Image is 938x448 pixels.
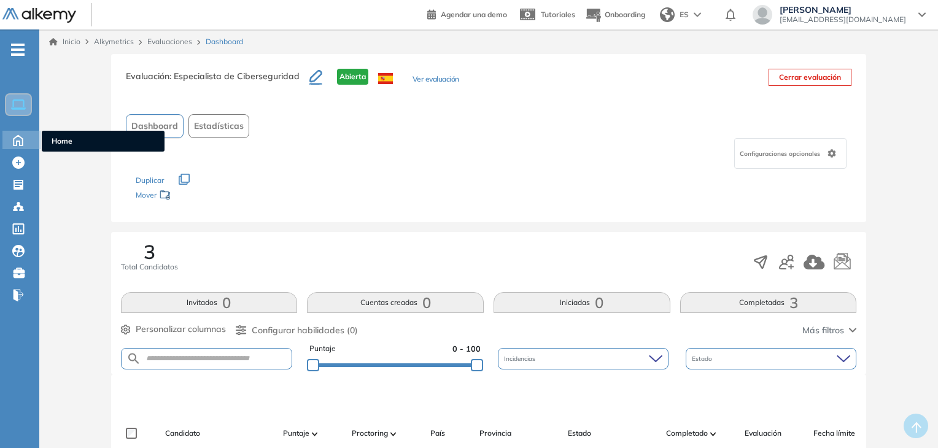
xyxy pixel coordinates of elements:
span: Configuraciones opcionales [740,149,823,158]
span: Completado [666,428,708,439]
a: Inicio [49,36,80,47]
a: Agendar una demo [427,6,507,21]
span: Duplicar [136,176,164,185]
span: Estado [692,354,715,363]
span: Evaluación [745,428,781,439]
span: Alkymetrics [94,37,134,46]
button: Cerrar evaluación [769,69,851,86]
div: Mover [136,185,258,207]
span: Dashboard [131,120,178,133]
span: ES [680,9,689,20]
span: Home [52,136,155,147]
span: Onboarding [605,10,645,19]
button: Dashboard [126,114,184,138]
button: Personalizar columnas [121,323,226,336]
span: Incidencias [504,354,538,363]
span: Total Candidatos [121,261,178,272]
span: País [430,428,445,439]
img: arrow [694,12,701,17]
button: Onboarding [585,2,645,28]
span: : Especialista de Ciberseguridad [169,71,300,82]
span: Configurar habilidades (0) [252,324,358,337]
img: [missing "en.ARROW_ALT" translation] [312,432,318,436]
span: 0 - 100 [452,343,481,355]
button: Invitados0 [121,292,298,313]
button: Completadas3 [680,292,857,313]
div: Configuraciones opcionales [734,138,847,169]
span: Puntaje [283,428,309,439]
img: [missing "en.ARROW_ALT" translation] [710,432,716,436]
img: [missing "en.ARROW_ALT" translation] [390,432,397,436]
img: SEARCH_ALT [126,351,141,366]
div: Incidencias [498,348,669,369]
button: Ver evaluación [413,74,459,87]
span: [PERSON_NAME] [780,5,906,15]
button: Más filtros [802,324,856,337]
span: Dashboard [206,36,243,47]
button: Cuentas creadas0 [307,292,484,313]
button: Configurar habilidades (0) [236,324,358,337]
span: [EMAIL_ADDRESS][DOMAIN_NAME] [780,15,906,25]
a: Evaluaciones [147,37,192,46]
span: Proctoring [352,428,388,439]
button: Estadísticas [188,114,249,138]
span: 3 [144,242,155,261]
div: Estado [686,348,856,369]
span: Tutoriales [541,10,575,19]
h3: Evaluación [126,69,309,95]
span: Personalizar columnas [136,323,226,336]
span: Agendar una demo [441,10,507,19]
span: Provincia [479,428,511,439]
img: ESP [378,73,393,84]
span: Fecha límite [813,428,855,439]
span: Abierta [337,69,368,85]
img: Logo [2,8,76,23]
img: world [660,7,675,22]
span: Estado [568,428,591,439]
span: Puntaje [309,343,336,355]
button: Iniciadas0 [494,292,670,313]
span: Más filtros [802,324,844,337]
span: Candidato [165,428,200,439]
span: Estadísticas [194,120,244,133]
i: - [11,48,25,51]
